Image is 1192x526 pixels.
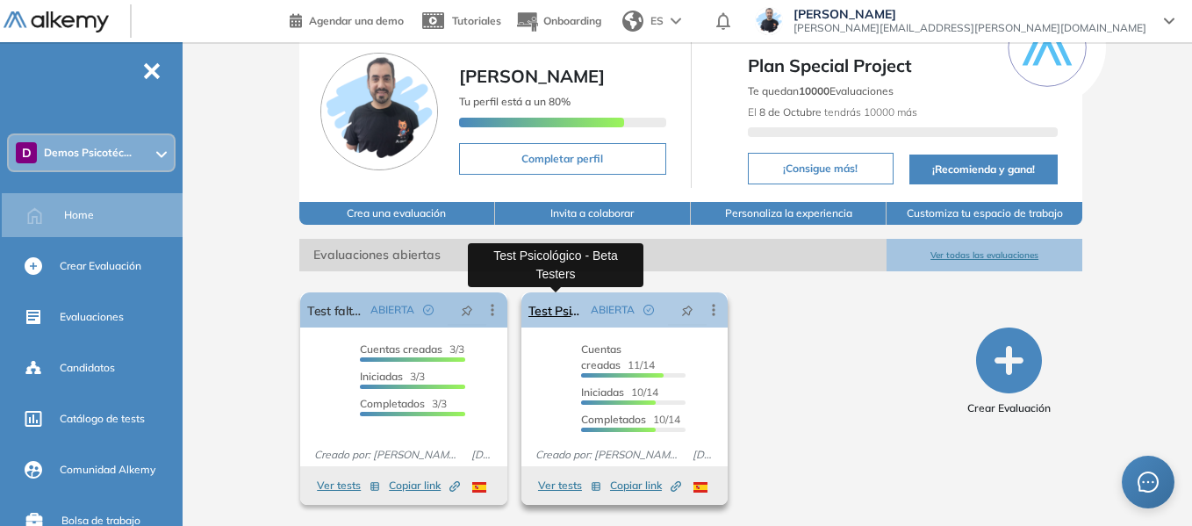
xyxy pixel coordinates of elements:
[591,302,635,318] span: ABIERTA
[622,11,643,32] img: world
[320,53,438,170] img: Foto de perfil
[799,84,829,97] b: 10000
[686,447,721,463] span: [DATE]
[581,342,655,371] span: 11/14
[967,400,1051,416] span: Crear Evaluación
[650,13,664,29] span: ES
[887,202,1082,225] button: Customiza tu espacio de trabajo
[423,305,434,315] span: check-circle
[307,447,465,463] span: Creado por: [PERSON_NAME] [PERSON_NAME]
[528,447,686,463] span: Creado por: [PERSON_NAME] [PERSON_NAME]
[748,84,894,97] span: Te quedan Evaluaciones
[793,21,1146,35] span: [PERSON_NAME][EMAIL_ADDRESS][PERSON_NAME][DOMAIN_NAME]
[581,413,680,426] span: 10/14
[581,342,621,371] span: Cuentas creadas
[748,105,917,119] span: El tendrás 10000 más
[44,146,132,160] span: Demos Psicotéc...
[528,292,585,328] a: Test Psicológico - Beta Testers
[317,475,380,496] button: Ver tests
[459,65,605,87] span: [PERSON_NAME]
[671,18,681,25] img: arrow
[60,360,115,376] span: Candidatos
[389,475,460,496] button: Copiar link
[691,202,887,225] button: Personaliza la experiencia
[581,385,658,399] span: 10/14
[360,370,425,383] span: 3/3
[459,95,571,108] span: Tu perfil está a un 80%
[681,303,693,317] span: pushpin
[64,207,94,223] span: Home
[389,478,460,494] span: Copiar link
[360,342,442,356] span: Cuentas creadas
[459,143,666,175] button: Completar perfil
[448,296,486,324] button: pushpin
[748,53,1059,79] span: Plan Special Project
[360,370,403,383] span: Iniciadas
[309,14,404,27] span: Agendar una demo
[472,482,486,493] img: ESP
[60,258,141,274] span: Crear Evaluación
[468,243,643,287] div: Test Psicológico - Beta Testers
[668,296,707,324] button: pushpin
[515,3,601,40] button: Onboarding
[967,328,1051,416] button: Crear Evaluación
[887,239,1082,271] button: Ver todas las evaluaciones
[643,305,654,315] span: check-circle
[693,482,707,493] img: ESP
[495,202,691,225] button: Invita a colaborar
[22,146,32,160] span: D
[909,155,1059,184] button: ¡Recomienda y gana!
[610,475,681,496] button: Copiar link
[4,11,109,33] img: Logo
[307,292,363,328] a: Test faltantes
[60,462,155,478] span: Comunidad Alkemy
[360,397,425,410] span: Completados
[543,14,601,27] span: Onboarding
[370,302,414,318] span: ABIERTA
[581,385,624,399] span: Iniciadas
[759,105,822,119] b: 8 de Octubre
[360,342,464,356] span: 3/3
[360,397,447,410] span: 3/3
[748,153,894,184] button: ¡Consigue más!
[538,475,601,496] button: Ver tests
[452,14,501,27] span: Tutoriales
[290,9,404,30] a: Agendar una demo
[461,303,473,317] span: pushpin
[60,411,145,427] span: Catálogo de tests
[464,447,499,463] span: [DATE]
[793,7,1146,21] span: [PERSON_NAME]
[299,202,495,225] button: Crea una evaluación
[610,478,681,494] span: Copiar link
[299,239,887,271] span: Evaluaciones abiertas
[581,413,646,426] span: Completados
[1138,472,1159,493] span: message
[60,309,124,325] span: Evaluaciones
